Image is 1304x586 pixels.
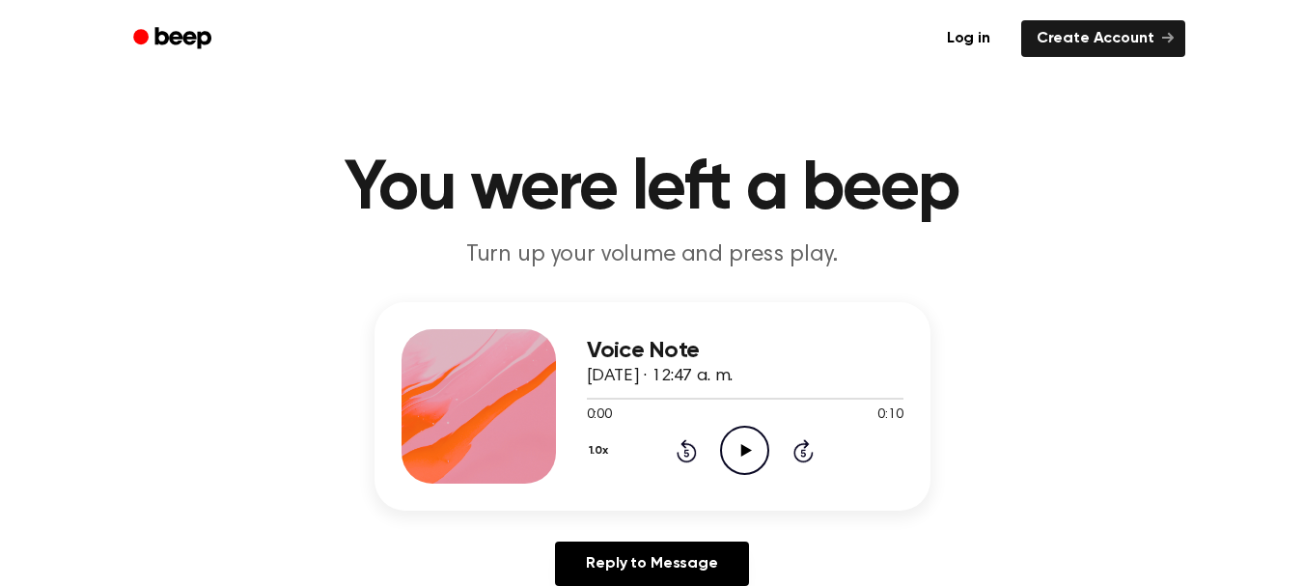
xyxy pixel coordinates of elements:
span: 0:00 [587,405,612,426]
span: 0:10 [877,405,902,426]
a: Create Account [1021,20,1185,57]
a: Reply to Message [555,542,748,586]
p: Turn up your volume and press play. [282,239,1023,271]
a: Beep [120,20,229,58]
button: 1.0x [587,434,616,467]
h1: You were left a beep [158,154,1147,224]
h3: Voice Note [587,338,903,364]
span: [DATE] · 12:47 a. m. [587,368,734,385]
a: Log in [928,16,1010,61]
